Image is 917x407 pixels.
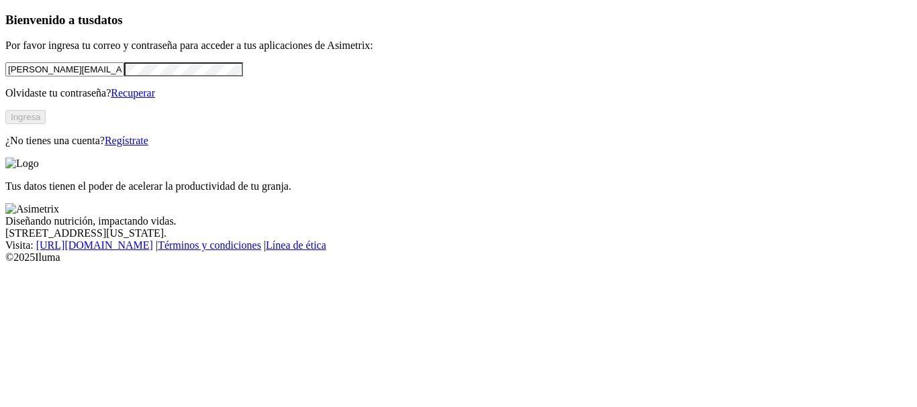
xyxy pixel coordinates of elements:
input: Tu correo [5,62,124,76]
button: Ingresa [5,110,46,124]
p: Por favor ingresa tu correo y contraseña para acceder a tus aplicaciones de Asimetrix: [5,40,912,52]
div: Visita : | | [5,239,912,251]
div: [STREET_ADDRESS][US_STATE]. [5,227,912,239]
a: Regístrate [105,135,148,146]
a: [URL][DOMAIN_NAME] [36,239,153,251]
p: Tus datos tienen el poder de acelerar la productividad de tu granja. [5,180,912,192]
div: Diseñando nutrición, impactando vidas. [5,215,912,227]
p: Olvidaste tu contraseña? [5,87,912,99]
p: ¿No tienes una cuenta? [5,135,912,147]
a: Términos y condiciones [158,239,261,251]
a: Línea de ética [266,239,326,251]
img: Asimetrix [5,203,59,215]
h3: Bienvenido a tus [5,13,912,27]
div: © 2025 Iluma [5,251,912,264]
a: Recuperar [111,87,155,99]
img: Logo [5,158,39,170]
span: datos [94,13,123,27]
